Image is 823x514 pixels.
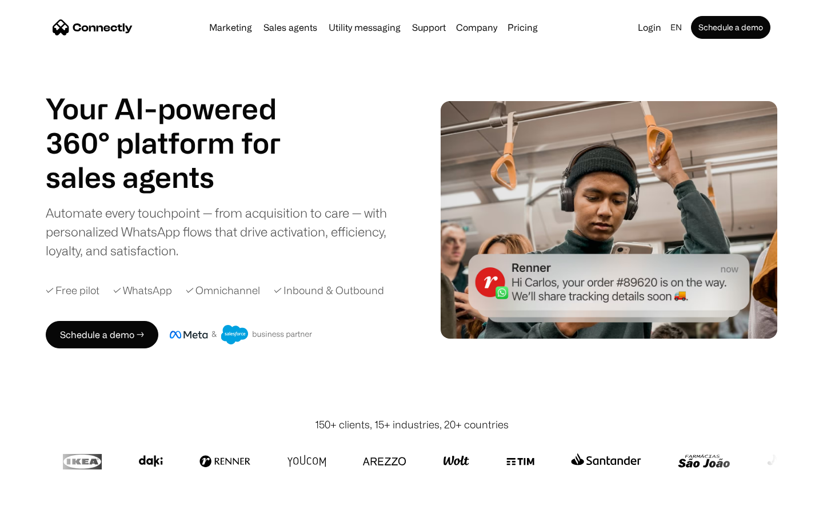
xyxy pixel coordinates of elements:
[456,19,497,35] div: Company
[205,23,257,32] a: Marketing
[670,19,682,35] div: en
[666,19,689,35] div: en
[324,23,405,32] a: Utility messaging
[11,493,69,510] aside: Language selected: English
[23,494,69,510] ul: Language list
[170,325,313,344] img: Meta and Salesforce business partner badge.
[46,91,309,160] h1: Your AI-powered 360° platform for
[46,160,309,194] div: 1 of 4
[407,23,450,32] a: Support
[503,23,542,32] a: Pricing
[274,283,384,298] div: ✓ Inbound & Outbound
[46,160,309,194] h1: sales agents
[46,203,406,260] div: Automate every touchpoint — from acquisition to care — with personalized WhatsApp flows that driv...
[46,321,158,348] a: Schedule a demo →
[259,23,322,32] a: Sales agents
[46,283,99,298] div: ✓ Free pilot
[691,16,770,39] a: Schedule a demo
[186,283,260,298] div: ✓ Omnichannel
[315,417,509,432] div: 150+ clients, 15+ industries, 20+ countries
[453,19,501,35] div: Company
[46,160,309,194] div: carousel
[113,283,172,298] div: ✓ WhatsApp
[633,19,666,35] a: Login
[53,19,133,36] a: home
